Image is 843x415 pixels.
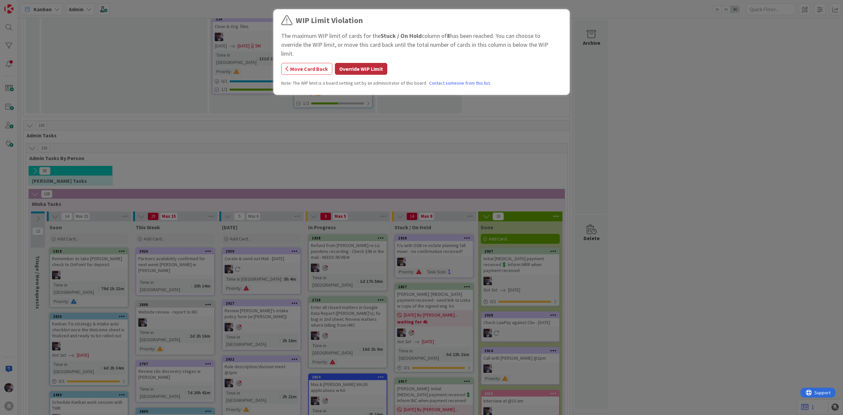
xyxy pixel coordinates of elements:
b: Stuck / On Hold [381,32,422,40]
div: The maximum WIP limit of cards for the column of has been reached. You can choose to override the... [281,31,562,58]
span: Support [14,1,30,9]
div: WIP Limit Violation [296,14,363,26]
a: Contact someone from this list. [429,80,491,87]
button: Move Card Back [281,63,332,75]
div: Note: The WIP limit is a board setting set by an administrator of this board. [281,80,562,87]
button: Override WIP Limit [335,63,387,75]
b: 8 [447,32,450,40]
